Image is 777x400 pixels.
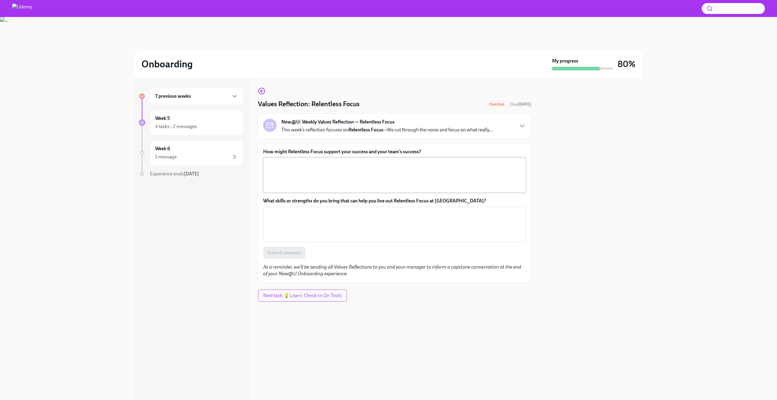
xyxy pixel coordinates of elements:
strong: [DATE] [518,102,531,107]
button: Next task:💡Learn: Check-In On Tools [258,290,347,302]
label: How might Relentless Focus support your success and your team’s success? [263,148,526,155]
strong: New@U: Weekly Values Reflection — Relentless Focus [281,119,395,125]
div: 4 tasks • 2 messages [155,123,197,130]
div: 1 message [155,154,177,160]
strong: [DATE] [184,171,199,177]
a: Week 61 message [139,140,243,166]
div: 7 previous weeks [150,87,243,105]
strong: Relentless Focus [348,127,383,133]
strong: My progress [552,58,578,64]
h6: Week 5 [155,115,170,122]
label: What skills or strengths do you bring that can help you live out Relentless Focus at [GEOGRAPHIC_... [263,198,526,204]
h6: Week 6 [155,145,170,152]
span: September 22nd, 2025 10:00 [510,101,531,107]
h6: 7 previous weeks [155,93,191,100]
span: Overdue [485,102,508,107]
p: This week’s reflection focuses on —We cut through the noise and focus on what really... [281,127,493,133]
a: Week 54 tasks • 2 messages [139,110,243,135]
em: As a reminder, we'll be sending all Values Reflections to you and your manager to inform a capsto... [263,264,521,276]
span: Due [510,102,531,107]
img: Udemy [12,4,32,13]
h2: Onboarding [141,58,193,70]
span: Next task : 💡Learn: Check-In On Tools [263,293,342,299]
h4: Values Reflection: Relentless Focus [258,100,360,109]
span: Experience ends [150,171,199,177]
h3: 80% [618,59,636,69]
